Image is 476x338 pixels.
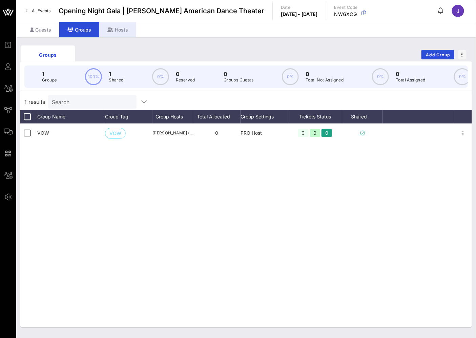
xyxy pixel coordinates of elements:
[421,50,454,59] button: Add Group
[32,8,50,13] span: All Events
[457,7,460,14] span: J
[176,77,195,83] p: Reserved
[176,70,195,78] p: 0
[26,51,70,58] div: Groups
[22,22,59,37] div: Guests
[322,129,332,137] div: 0
[396,70,426,78] p: 0
[99,22,136,37] div: Hosts
[193,110,241,124] div: Total Allocated
[42,70,57,78] p: 1
[224,77,253,83] p: Groups Guests
[241,124,288,143] div: PRO Host
[224,70,253,78] p: 0
[298,129,309,137] div: 0
[22,5,55,16] a: All Events
[215,130,219,136] span: 0
[281,11,318,18] p: [DATE] - [DATE]
[396,77,426,83] p: Total Assigned
[42,77,57,83] p: Groups
[334,4,358,11] p: Event Code
[109,70,123,78] p: 1
[37,110,105,124] div: Group Name
[24,98,45,106] span: 1 results
[241,110,288,124] div: Group Settings
[310,129,320,137] div: 0
[426,52,450,57] span: Add Group
[281,4,318,11] p: Date
[105,110,152,124] div: Group Tag
[152,110,193,124] div: Group Hosts
[334,11,358,18] p: NWGXCG
[288,110,342,124] div: Tickets Status
[109,77,123,83] p: Shared
[452,5,464,17] div: J
[306,77,344,83] p: Total Not Assigned
[152,130,193,136] span: [PERSON_NAME] ([PERSON_NAME][EMAIL_ADDRESS][DOMAIN_NAME])
[342,110,383,124] div: Shared
[37,130,49,136] span: VOW
[59,6,264,16] span: Opening Night Gala | [PERSON_NAME] American Dance Theater
[59,22,99,37] div: Groups
[306,70,344,78] p: 0
[109,128,121,138] span: VOW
